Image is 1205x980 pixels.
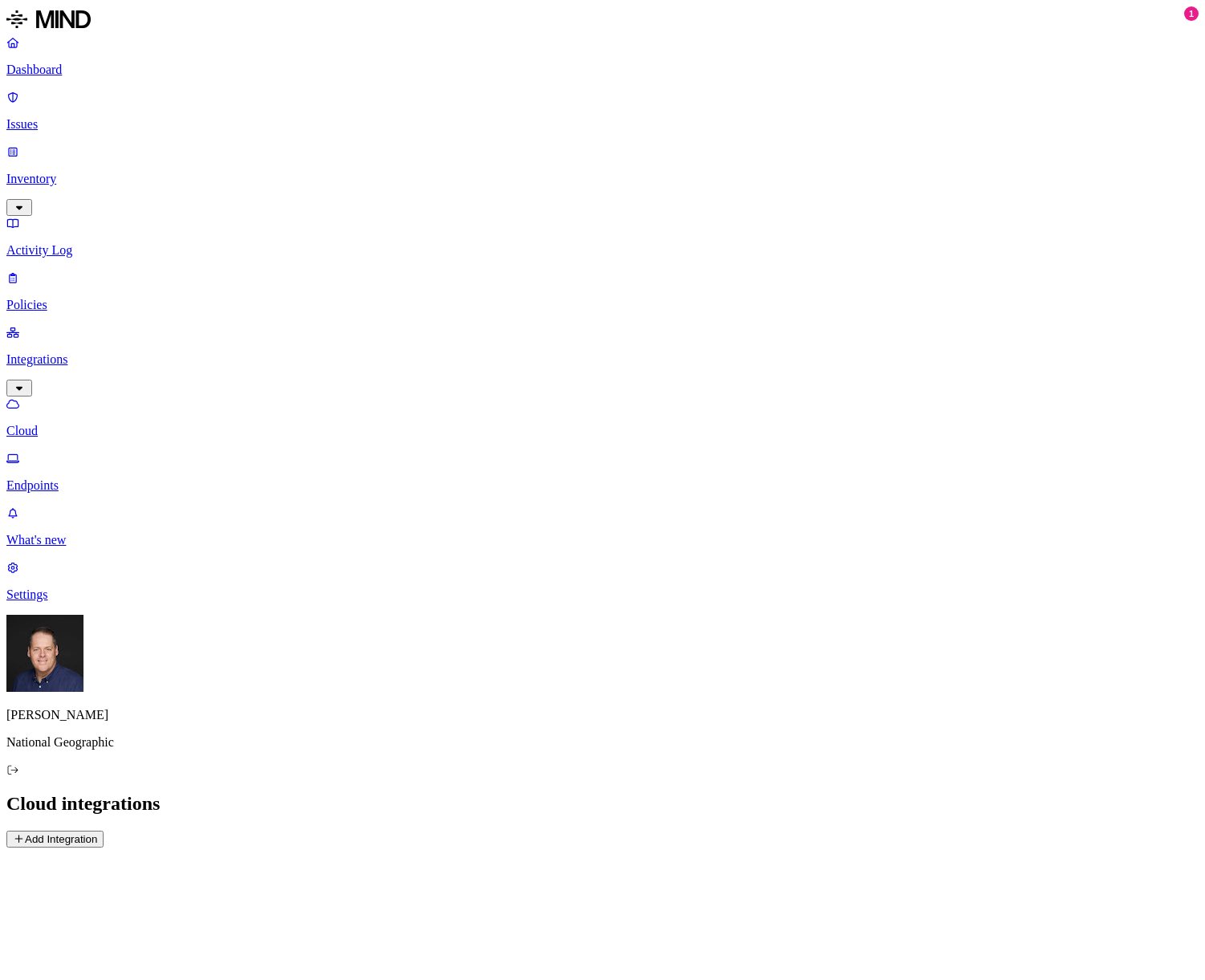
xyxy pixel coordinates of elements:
[6,506,1199,547] a: What's new
[6,831,104,848] button: Add Integration
[6,615,83,692] img: Mark DeCarlo
[6,172,1199,186] p: Inventory
[6,396,1199,438] a: Cloud
[6,424,1199,438] p: Cloud
[6,588,1199,602] p: Settings
[1184,6,1199,21] div: 1
[6,216,1199,258] a: Activity Log
[6,90,1199,132] a: Issues
[6,793,1199,815] h2: Cloud integrations
[6,352,1199,367] p: Integrations
[6,533,1199,547] p: What's new
[6,243,1199,258] p: Activity Log
[6,478,1199,493] p: Endpoints
[6,6,91,32] img: MIND
[6,6,1199,35] a: MIND
[6,298,1199,312] p: Policies
[6,144,1199,213] a: Inventory
[6,63,1199,77] p: Dashboard
[6,117,1199,132] p: Issues
[6,270,1199,312] a: Policies
[6,735,1199,750] p: National Geographic
[6,35,1199,77] a: Dashboard
[6,560,1199,602] a: Settings
[6,325,1199,394] a: Integrations
[6,451,1199,493] a: Endpoints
